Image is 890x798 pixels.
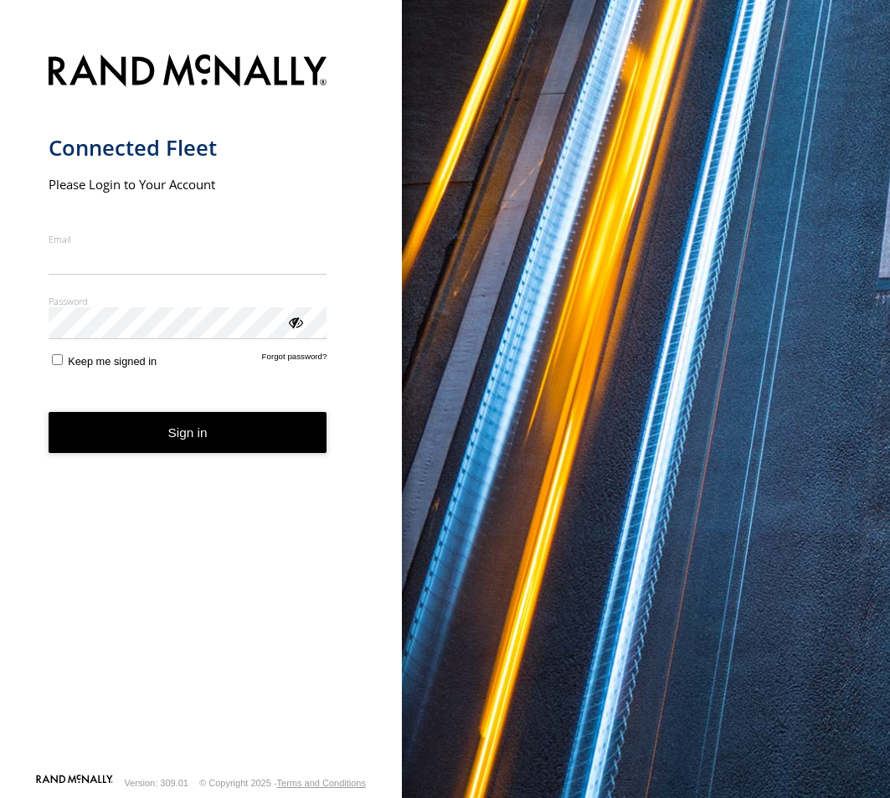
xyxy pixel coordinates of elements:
[52,354,63,365] input: Keep me signed in
[49,44,354,773] form: main
[277,778,366,788] a: Terms and Conditions
[49,233,327,245] label: Email
[49,295,327,307] label: Password
[49,412,327,453] button: Sign in
[68,355,157,368] span: Keep me signed in
[262,352,327,368] a: Forgot password?
[199,778,366,788] div: © Copyright 2025 -
[49,176,327,193] h2: Please Login to Your Account
[49,51,327,94] img: Rand McNally
[286,313,303,330] div: ViewPassword
[49,134,327,162] h1: Connected Fleet
[125,778,188,788] div: Version: 309.01
[36,775,113,791] a: Visit our Website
